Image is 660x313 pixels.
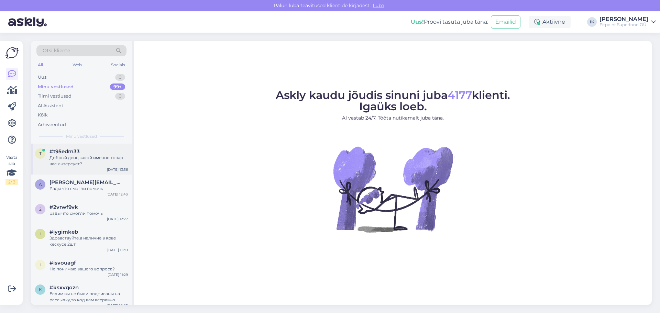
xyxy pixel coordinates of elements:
[39,182,42,187] span: a
[491,15,520,29] button: Emailid
[38,83,74,90] div: Minu vestlused
[107,216,128,222] div: [DATE] 12:27
[49,235,128,247] div: Здравствуйте,в наличие в ярве кескусе 2шт
[40,231,41,236] span: i
[599,16,656,27] a: [PERSON_NAME]Fitpoint Superfood OÜ
[5,179,18,185] div: 2 / 3
[66,133,97,139] span: Minu vestlused
[115,93,125,100] div: 0
[36,60,44,69] div: All
[110,60,126,69] div: Socials
[49,148,80,155] span: #t95edm33
[49,204,78,210] span: #2vrwf9vk
[107,303,128,308] div: [DATE] 10:25
[599,16,648,22] div: [PERSON_NAME]
[448,88,472,102] span: 4177
[40,262,41,267] span: i
[39,287,42,292] span: k
[49,260,76,266] span: #isvouagf
[371,2,386,9] span: Luba
[38,74,46,81] div: Uus
[71,60,83,69] div: Web
[43,47,70,54] span: Otsi kliente
[49,155,128,167] div: Добрый день,какой именно товар вас интерсует?
[49,210,128,216] div: рады что смогли помочь
[38,112,48,119] div: Kõik
[331,127,455,251] img: No Chat active
[107,247,128,253] div: [DATE] 11:30
[411,19,424,25] b: Uus!
[411,18,488,26] div: Proovi tasuta juba täna:
[529,16,571,28] div: Aktiivne
[5,46,19,59] img: Askly Logo
[39,151,42,156] span: t
[599,22,648,27] div: Fitpoint Superfood OÜ
[107,167,128,172] div: [DATE] 13:56
[38,102,63,109] div: AI Assistent
[49,291,128,303] div: Еслим вы не были подписаны на рассылку,то код вам всеравно придет
[49,229,78,235] span: #iygimkeb
[49,266,128,272] div: Не понимаю вашего вопроса?
[49,284,79,291] span: #ksxvqozn
[115,74,125,81] div: 0
[276,114,510,122] p: AI vastab 24/7. Tööta nutikamalt juba täna.
[38,93,71,100] div: Tiimi vestlused
[49,186,128,192] div: Рады что смогли помочь
[5,154,18,185] div: Vaata siia
[108,272,128,277] div: [DATE] 11:29
[107,192,128,197] div: [DATE] 12:43
[587,17,597,27] div: IK
[276,88,510,113] span: Askly kaudu jõudis sinuni juba klienti. Igaüks loeb.
[110,83,125,90] div: 99+
[38,121,66,128] div: Arhiveeritud
[49,179,121,186] span: anna.leloo@gmail.com
[39,206,42,212] span: 2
